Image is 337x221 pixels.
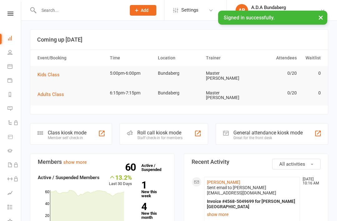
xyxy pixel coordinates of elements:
[37,72,60,78] span: Kids Class
[207,210,297,219] a: show more
[224,15,275,21] span: Signed in successfully.
[35,50,107,66] th: Event/Booking
[109,174,132,181] div: 13.2%
[141,8,149,13] span: Add
[37,92,64,97] span: Adults Class
[125,163,138,172] strong: 60
[155,86,203,100] td: Bundaberg
[141,180,164,190] strong: 1
[7,130,22,144] a: Product Sales
[37,6,122,15] input: Search...
[315,11,326,24] button: ×
[233,136,303,140] div: Great for the front desk
[272,159,320,169] button: All activities
[203,50,251,66] th: Trainer
[300,66,324,81] td: 0
[7,32,22,46] a: Dashboard
[233,130,303,136] div: General attendance kiosk mode
[107,86,155,100] td: 6:15pm-7:15pm
[300,50,324,66] th: Waitlist
[251,10,320,16] div: [PERSON_NAME] Defence Academy
[37,71,64,78] button: Kids Class
[7,88,22,102] a: Reports
[207,199,297,209] div: Invoice #4568-5049699 for [PERSON_NAME][GEOGRAPHIC_DATA]
[48,136,86,140] div: Member self check-in
[63,159,87,165] a: show more
[7,74,22,88] a: Payments
[251,66,299,81] td: 0/20
[203,66,251,86] td: Master [PERSON_NAME]
[141,202,167,219] a: 4New this month
[7,46,22,60] a: People
[251,86,299,100] td: 0/20
[48,130,86,136] div: Class kiosk mode
[37,37,321,43] h3: Coming up [DATE]
[203,86,251,105] td: Master [PERSON_NAME]
[300,86,324,100] td: 0
[141,180,167,198] a: 1New this week
[107,66,155,81] td: 5:00pm-6:00pm
[37,91,68,98] button: Adults Class
[107,50,155,66] th: Time
[300,177,320,185] time: [DATE] 10:16 AM
[141,202,164,211] strong: 4
[38,175,100,180] strong: Active / Suspended Members
[155,66,203,81] td: Bundaberg
[207,180,240,185] a: [PERSON_NAME]
[279,161,305,167] span: All activities
[251,50,299,66] th: Attendees
[181,3,198,17] span: Settings
[236,4,248,17] div: AB
[38,159,167,165] h3: Members
[251,5,320,10] div: A.D.A Bundaberg
[155,50,203,66] th: Location
[137,130,183,136] div: Roll call kiosk mode
[109,174,132,187] div: Last 30 Days
[192,159,320,165] h3: Recent Activity
[137,136,183,140] div: Staff check-in for members
[7,60,22,74] a: Calendar
[207,185,276,195] span: Sent email to [PERSON_NAME][EMAIL_ADDRESS][DOMAIN_NAME]
[130,5,156,16] button: Add
[7,187,22,201] a: Assessments
[138,159,166,176] a: 60Active / Suspended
